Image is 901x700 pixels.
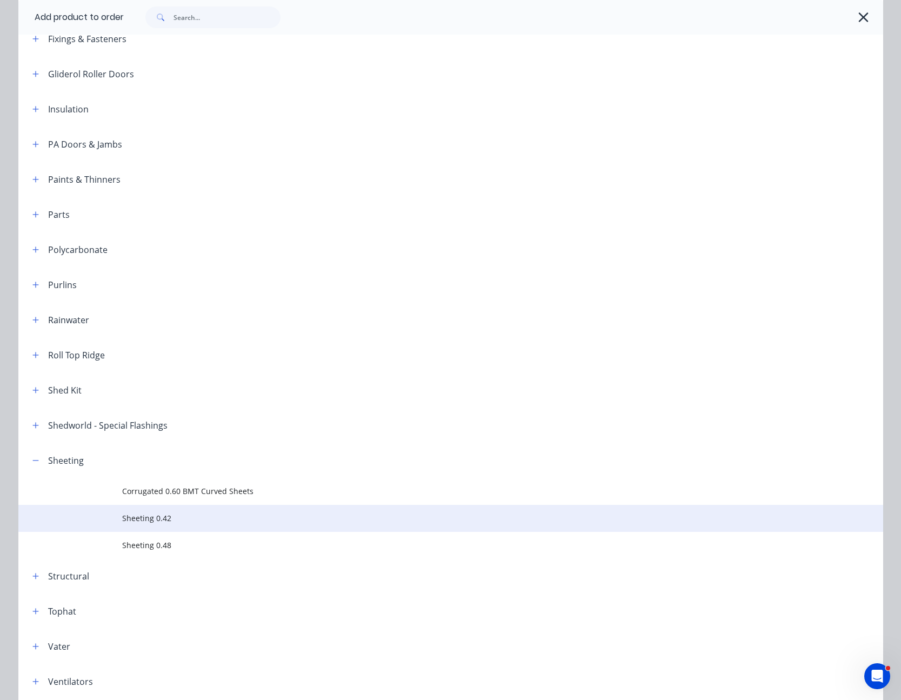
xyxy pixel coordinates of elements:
[48,103,89,116] div: Insulation
[48,349,105,362] div: Roll Top Ridge
[48,384,82,397] div: Shed Kit
[122,485,731,497] span: Corrugated 0.60 BMT Curved Sheets
[122,539,731,551] span: Sheeting 0.48
[48,419,168,432] div: Shedworld - Special Flashings
[48,138,122,151] div: PA Doors & Jambs
[122,512,731,524] span: Sheeting 0.42
[48,454,84,467] div: Sheeting
[48,208,70,221] div: Parts
[48,32,126,45] div: Fixings & Fasteners
[48,605,76,618] div: Tophat
[864,663,890,689] iframe: Intercom live chat
[48,68,134,81] div: Gliderol Roller Doors
[48,640,70,653] div: Vater
[173,6,281,28] input: Search...
[48,173,121,186] div: Paints & Thinners
[48,314,89,326] div: Rainwater
[48,675,93,688] div: Ventilators
[48,570,89,583] div: Structural
[48,278,77,291] div: Purlins
[48,243,108,256] div: Polycarbonate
